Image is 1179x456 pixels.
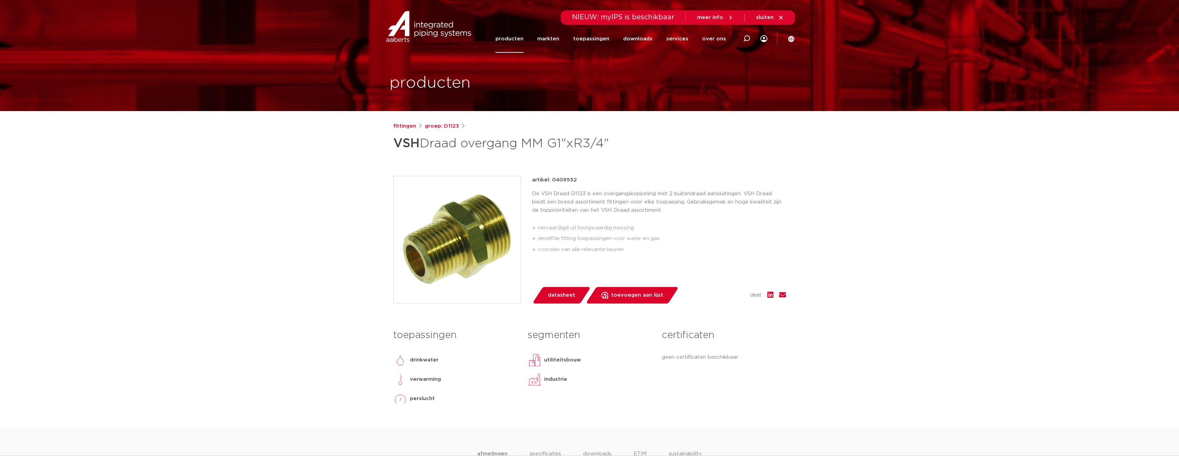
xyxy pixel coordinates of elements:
[760,25,767,53] div: my IPS
[394,176,521,303] img: Product Image for VSH Draad overgang MM G1"xR3/4"
[573,25,609,53] a: toepassingen
[393,137,420,150] strong: VSH
[532,176,577,184] p: artikel: 0409552
[548,290,575,301] span: datasheet
[532,190,786,215] p: De VSH Draad D1123 is een overgangskoppeling met 2 buitendraad aansluitingen. VSH Draad biedt een...
[393,373,407,386] img: verwarming
[756,15,774,20] span: sluiten
[537,25,559,53] a: markten
[393,328,517,342] h3: toepassingen
[697,15,723,20] span: meer info
[666,25,688,53] a: services
[750,291,762,299] span: deel:
[425,122,459,130] a: groep: D1123
[393,353,407,367] img: drinkwater
[393,122,416,130] a: fittingen
[393,133,652,154] h1: Draad overgang MM G1"xR3/4"
[538,244,786,255] li: voorzien van alle relevante keuren
[410,395,435,403] p: perslucht
[495,25,726,53] nav: Menu
[495,25,523,53] a: producten
[697,14,734,21] a: meer info
[532,287,591,304] a: datasheet
[572,14,675,21] span: NIEUW: myIPS is beschikbaar
[662,328,786,342] h3: certificaten
[528,373,541,386] img: industrie
[410,375,441,384] p: verwarming
[544,356,581,364] p: utiliteitsbouw
[662,353,786,361] p: geen certificaten beschikbaar
[410,356,439,364] p: drinkwater
[623,25,652,53] a: downloads
[393,392,407,406] img: perslucht
[544,375,567,384] p: industrie
[611,290,663,301] span: toevoegen aan lijst
[390,72,471,94] h1: producten
[538,222,786,234] li: vervaardigd uit hoogwaardig messing
[528,353,541,367] img: utiliteitsbouw
[756,14,784,21] a: sluiten
[702,25,726,53] a: over ons
[528,328,651,342] h3: segmenten
[538,233,786,244] li: dezelfde fitting toepassingen voor water en gas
